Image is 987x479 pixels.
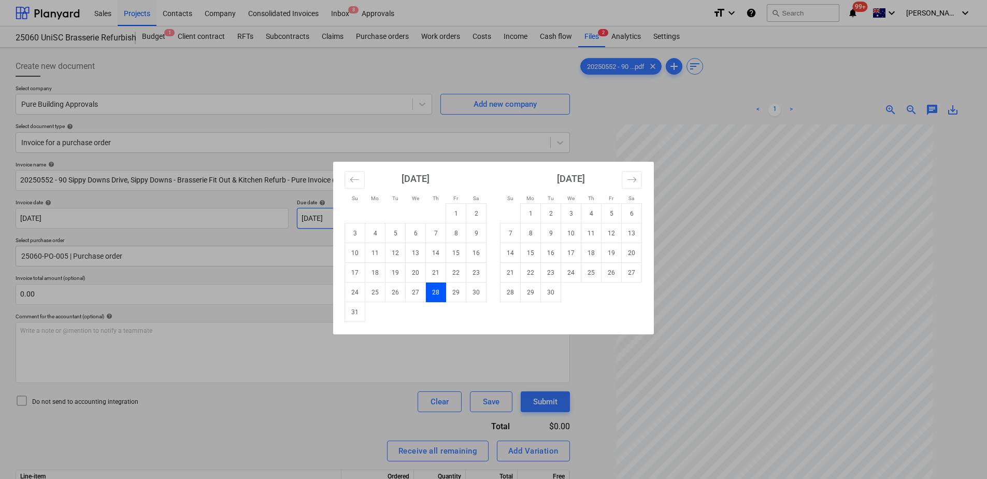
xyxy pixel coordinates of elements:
td: Saturday, August 16, 2025 [466,243,487,263]
small: Fr [609,195,613,201]
td: Wednesday, August 6, 2025 [406,223,426,243]
td: Thursday, August 14, 2025 [426,243,446,263]
td: Monday, August 4, 2025 [365,223,385,243]
strong: [DATE] [557,173,585,184]
td: Selected. Thursday, August 28, 2025 [426,283,446,302]
small: Su [352,195,358,201]
td: Tuesday, August 26, 2025 [385,283,406,302]
td: Monday, September 22, 2025 [521,263,541,283]
td: Saturday, September 20, 2025 [622,243,642,263]
td: Monday, September 15, 2025 [521,243,541,263]
td: Tuesday, September 23, 2025 [541,263,561,283]
td: Sunday, September 7, 2025 [500,223,521,243]
td: Friday, August 8, 2025 [446,223,466,243]
td: Friday, September 26, 2025 [602,263,622,283]
td: Saturday, September 6, 2025 [622,204,642,223]
small: Th [433,195,439,201]
td: Tuesday, August 5, 2025 [385,223,406,243]
td: Sunday, August 17, 2025 [345,263,365,283]
td: Sunday, September 28, 2025 [500,283,521,302]
td: Friday, August 29, 2025 [446,283,466,302]
td: Saturday, August 9, 2025 [466,223,487,243]
td: Tuesday, September 2, 2025 [541,204,561,223]
td: Tuesday, September 9, 2025 [541,223,561,243]
td: Monday, September 1, 2025 [521,204,541,223]
td: Monday, September 29, 2025 [521,283,541,302]
td: Wednesday, September 17, 2025 [561,243,581,263]
td: Saturday, August 23, 2025 [466,263,487,283]
td: Sunday, August 24, 2025 [345,283,365,302]
td: Saturday, August 2, 2025 [466,204,487,223]
small: Tu [392,195,398,201]
td: Saturday, August 30, 2025 [466,283,487,302]
td: Sunday, September 21, 2025 [500,263,521,283]
td: Tuesday, September 30, 2025 [541,283,561,302]
button: Move backward to switch to the previous month. [345,171,365,189]
td: Sunday, August 31, 2025 [345,302,365,322]
td: Tuesday, September 16, 2025 [541,243,561,263]
td: Friday, August 15, 2025 [446,243,466,263]
td: Monday, September 8, 2025 [521,223,541,243]
td: Monday, August 25, 2025 [365,283,385,302]
td: Wednesday, August 13, 2025 [406,243,426,263]
strong: [DATE] [402,173,430,184]
td: Wednesday, August 27, 2025 [406,283,426,302]
td: Thursday, August 21, 2025 [426,263,446,283]
td: Saturday, September 27, 2025 [622,263,642,283]
small: We [567,195,575,201]
td: Thursday, August 7, 2025 [426,223,446,243]
td: Sunday, August 3, 2025 [345,223,365,243]
td: Sunday, September 14, 2025 [500,243,521,263]
td: Friday, August 22, 2025 [446,263,466,283]
div: Calendar [333,162,654,334]
button: Move forward to switch to the next month. [622,171,642,189]
td: Wednesday, September 24, 2025 [561,263,581,283]
td: Tuesday, August 12, 2025 [385,243,406,263]
small: Mo [526,195,534,201]
td: Monday, August 18, 2025 [365,263,385,283]
small: Su [507,195,513,201]
td: Saturday, September 13, 2025 [622,223,642,243]
small: Th [588,195,594,201]
td: Friday, September 5, 2025 [602,204,622,223]
td: Friday, September 12, 2025 [602,223,622,243]
small: We [412,195,419,201]
td: Thursday, September 18, 2025 [581,243,602,263]
td: Wednesday, September 10, 2025 [561,223,581,243]
td: Thursday, September 25, 2025 [581,263,602,283]
iframe: Chat Widget [935,429,987,479]
small: Sa [628,195,634,201]
td: Thursday, September 4, 2025 [581,204,602,223]
td: Friday, August 1, 2025 [446,204,466,223]
small: Mo [371,195,379,201]
small: Sa [473,195,479,201]
td: Wednesday, August 20, 2025 [406,263,426,283]
td: Monday, August 11, 2025 [365,243,385,263]
td: Sunday, August 10, 2025 [345,243,365,263]
small: Fr [453,195,458,201]
td: Friday, September 19, 2025 [602,243,622,263]
td: Tuesday, August 19, 2025 [385,263,406,283]
small: Tu [548,195,554,201]
td: Thursday, September 11, 2025 [581,223,602,243]
td: Wednesday, September 3, 2025 [561,204,581,223]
